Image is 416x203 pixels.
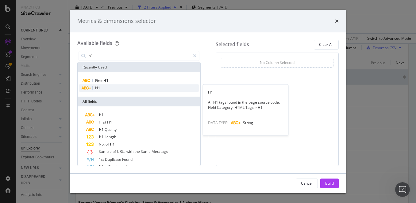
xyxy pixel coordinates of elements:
[335,17,339,25] div: times
[95,78,103,83] span: First
[301,181,313,186] div: Cancel
[106,142,110,147] span: of
[103,78,108,83] span: H1
[141,149,152,154] span: Same
[99,149,113,154] span: Sample
[134,149,141,154] span: the
[99,157,105,162] span: 1st
[126,149,134,154] span: with
[78,97,200,106] div: All fields
[77,17,156,25] div: Metrics & dimensions selector
[117,149,126,154] span: URLs
[243,120,253,125] span: String
[208,120,228,125] span: DATA TYPE:
[152,149,168,154] span: Metatags
[78,62,200,72] div: Recently Used
[77,40,112,46] div: Available fields
[99,127,105,132] span: H1
[216,41,249,48] div: Selected fields
[320,179,339,188] button: Build
[110,142,115,147] span: H1
[105,157,122,162] span: Duplicate
[95,85,100,90] span: H1
[113,149,117,154] span: of
[395,182,410,197] iframe: Intercom live chat
[99,142,106,147] span: No.
[88,51,190,61] input: Search by field name
[203,90,288,95] div: H1
[319,42,333,47] div: Clear All
[99,134,105,139] span: H1
[107,120,112,125] span: H1
[99,120,107,125] span: First
[203,100,288,110] div: All H1 tags found in the page source code. Field Category: HTML Tags > H1
[105,127,117,132] span: Quality
[70,10,346,193] div: modal
[325,181,334,186] div: Build
[99,112,104,117] span: H1
[296,179,318,188] button: Cancel
[122,157,133,162] span: Found
[260,60,295,65] div: No Column Selected
[105,134,116,139] span: Length
[314,40,339,50] button: Clear All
